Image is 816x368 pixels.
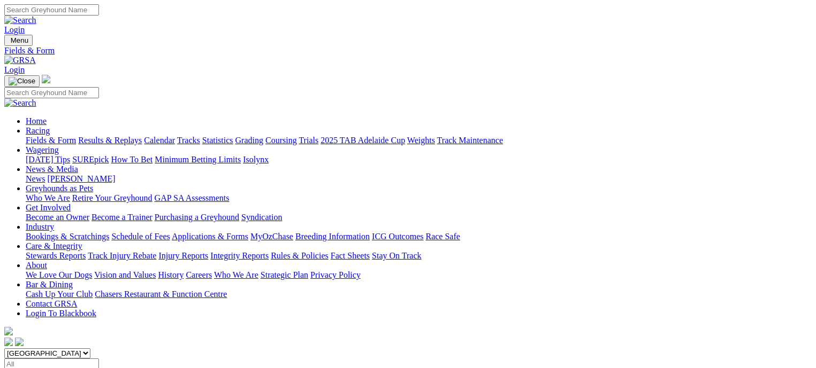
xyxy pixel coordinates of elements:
div: About [26,270,812,280]
a: Statistics [202,136,233,145]
a: Integrity Reports [210,251,269,260]
a: Applications & Forms [172,232,248,241]
a: Stay On Track [372,251,421,260]
a: Care & Integrity [26,241,82,250]
a: Weights [407,136,435,145]
a: Trials [299,136,318,145]
span: Menu [11,36,28,44]
div: Racing [26,136,812,145]
a: Purchasing a Greyhound [155,213,239,222]
div: Care & Integrity [26,251,812,261]
a: MyOzChase [250,232,293,241]
a: Injury Reports [158,251,208,260]
a: Retire Your Greyhound [72,193,152,202]
a: Greyhounds as Pets [26,184,93,193]
a: Schedule of Fees [111,232,170,241]
a: Login [4,25,25,34]
a: Breeding Information [295,232,370,241]
a: Bookings & Scratchings [26,232,109,241]
button: Toggle navigation [4,35,33,46]
div: Greyhounds as Pets [26,193,812,203]
img: GRSA [4,56,36,65]
a: Login To Blackbook [26,309,96,318]
a: Become a Trainer [91,213,152,222]
div: Industry [26,232,812,241]
a: Get Involved [26,203,71,212]
input: Search [4,4,99,15]
a: Login [4,65,25,74]
a: Cash Up Your Club [26,289,93,299]
a: Careers [186,270,212,279]
a: Bar & Dining [26,280,73,289]
a: Who We Are [26,193,70,202]
a: News & Media [26,165,78,174]
a: ICG Outcomes [372,232,423,241]
a: Contact GRSA [26,299,77,308]
img: facebook.svg [4,338,13,346]
a: Fields & Form [26,136,76,145]
button: Toggle navigation [4,75,40,87]
a: About [26,261,47,270]
a: Vision and Values [94,270,156,279]
a: Minimum Betting Limits [155,155,241,164]
a: Wagering [26,145,59,154]
a: Fact Sheets [331,251,370,260]
a: We Love Our Dogs [26,270,92,279]
a: History [158,270,184,279]
a: Strategic Plan [261,270,308,279]
a: SUREpick [72,155,109,164]
input: Search [4,87,99,98]
div: Bar & Dining [26,289,812,299]
a: [PERSON_NAME] [47,174,115,183]
a: Results & Replays [78,136,142,145]
a: Home [26,116,47,126]
a: Track Maintenance [437,136,503,145]
div: News & Media [26,174,812,184]
a: Race Safe [425,232,460,241]
img: logo-grsa-white.png [42,75,50,83]
a: Industry [26,222,54,231]
a: Track Injury Rebate [88,251,156,260]
a: Who We Are [214,270,258,279]
div: Get Involved [26,213,812,222]
a: GAP SA Assessments [155,193,230,202]
a: Isolynx [243,155,269,164]
a: Grading [235,136,263,145]
a: Stewards Reports [26,251,86,260]
img: Close [9,77,35,85]
a: Racing [26,126,50,135]
img: twitter.svg [15,338,24,346]
img: logo-grsa-white.png [4,327,13,335]
a: Coursing [265,136,297,145]
a: [DATE] Tips [26,155,70,164]
img: Search [4,98,36,108]
a: Rules & Policies [271,251,329,260]
img: Search [4,15,36,25]
a: Privacy Policy [310,270,361,279]
a: Chasers Restaurant & Function Centre [95,289,227,299]
a: News [26,174,45,183]
a: Fields & Form [4,46,812,56]
a: 2025 TAB Adelaide Cup [321,136,405,145]
a: Tracks [177,136,200,145]
a: Calendar [144,136,175,145]
a: How To Bet [111,155,153,164]
a: Become an Owner [26,213,89,222]
a: Syndication [241,213,282,222]
div: Wagering [26,155,812,165]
